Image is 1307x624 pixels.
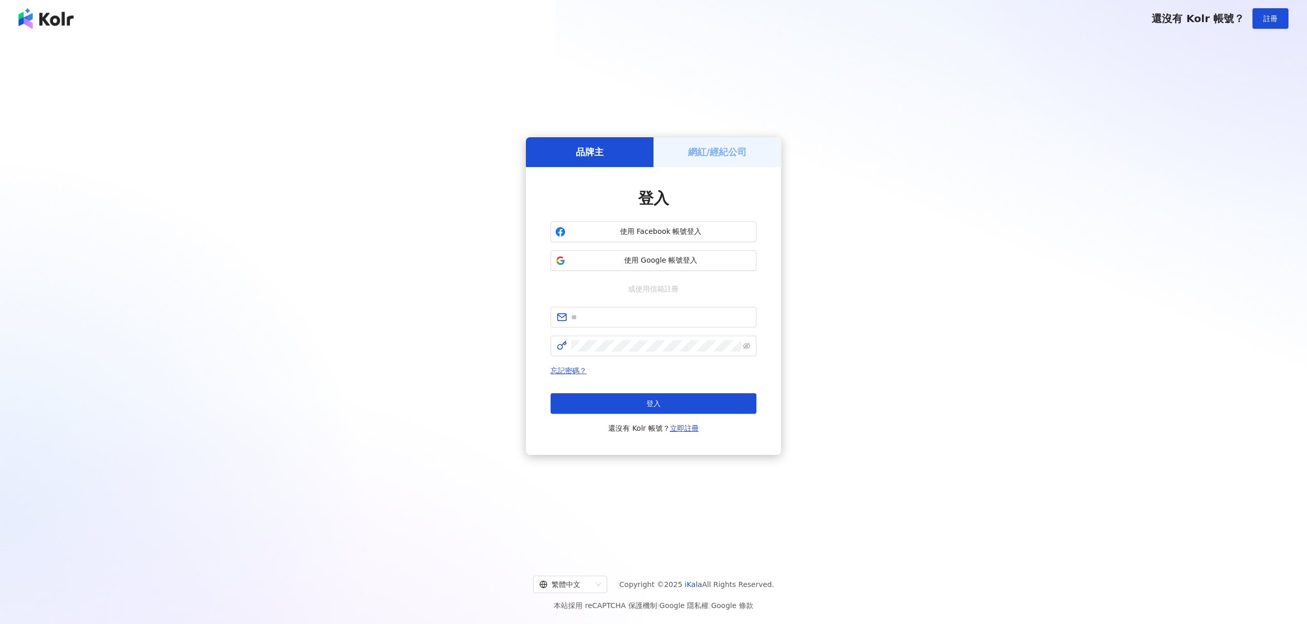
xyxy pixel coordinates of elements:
button: 使用 Google 帳號登入 [551,250,756,271]
a: Google 條款 [711,601,753,610]
a: 忘記密碼？ [551,366,587,375]
span: 本站採用 reCAPTCHA 保護機制 [554,599,753,612]
button: 註冊 [1252,8,1288,29]
span: eye-invisible [743,342,750,350]
span: | [657,601,660,610]
span: 或使用信箱註冊 [621,283,686,295]
img: logo [19,8,74,29]
button: 登入 [551,393,756,414]
a: Google 隱私權 [659,601,709,610]
span: 還沒有 Kolr 帳號？ [1152,12,1244,25]
a: 立即註冊 [670,424,699,432]
span: 註冊 [1263,14,1278,23]
span: 使用 Facebook 帳號登入 [570,227,752,237]
h5: 網紅/經紀公司 [688,145,747,158]
h5: 品牌主 [576,145,604,158]
span: Copyright © 2025 All Rights Reserved. [620,578,774,591]
div: 繁體中文 [539,576,592,593]
a: iKala [685,580,702,589]
span: | [709,601,711,610]
span: 使用 Google 帳號登入 [570,255,752,266]
span: 登入 [646,399,661,408]
button: 使用 Facebook 帳號登入 [551,222,756,242]
span: 還沒有 Kolr 帳號？ [608,422,699,434]
span: 登入 [638,189,669,207]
